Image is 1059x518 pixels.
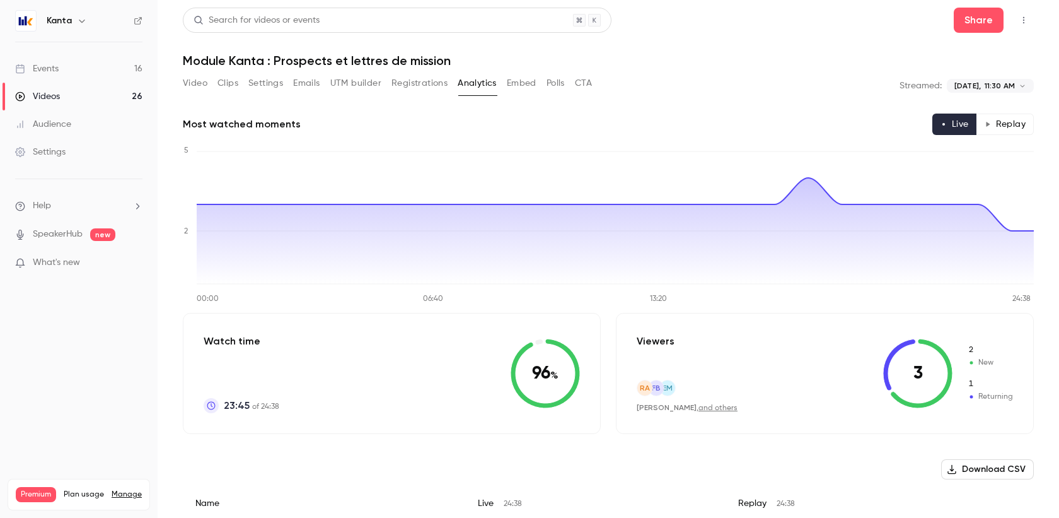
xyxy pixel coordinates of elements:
[423,295,443,303] tspan: 06:40
[194,14,320,27] div: Search for videos or events
[663,382,673,394] span: EM
[637,403,697,412] span: [PERSON_NAME]
[224,398,250,413] span: 23:45
[968,344,1013,356] span: New
[33,256,80,269] span: What's new
[33,228,83,241] a: SpeakerHub
[575,73,592,93] button: CTA
[968,391,1013,403] span: Returning
[183,117,301,132] h2: Most watched moments
[504,500,522,508] span: 24:38
[184,147,188,155] tspan: 5
[954,80,981,91] span: [DATE],
[985,80,1015,91] span: 11:30 AM
[547,73,565,93] button: Polls
[1012,295,1031,303] tspan: 24:38
[248,73,283,93] button: Settings
[637,334,674,349] p: Viewers
[15,90,60,103] div: Videos
[640,382,650,394] span: RA
[391,73,448,93] button: Registrations
[968,379,1013,390] span: Returning
[47,15,72,27] h6: Kanta
[932,114,977,135] button: Live
[183,73,207,93] button: Video
[330,73,381,93] button: UTM builder
[15,118,71,131] div: Audience
[90,228,115,241] span: new
[224,398,279,413] p: of 24:38
[698,404,738,412] a: and others
[16,11,36,31] img: Kanta
[976,114,1034,135] button: Replay
[217,73,238,93] button: Clips
[184,228,188,235] tspan: 2
[112,490,142,500] a: Manage
[15,62,59,75] div: Events
[954,8,1004,33] button: Share
[15,146,66,158] div: Settings
[127,257,142,269] iframe: Noticeable Trigger
[941,459,1034,480] button: Download CSV
[507,73,536,93] button: Embed
[652,382,661,394] span: FB
[204,334,279,349] p: Watch time
[458,73,497,93] button: Analytics
[293,73,320,93] button: Emails
[968,357,1013,368] span: New
[900,79,942,92] p: Streamed:
[183,53,1034,68] h1: Module Kanta : Prospects et lettres de mission
[197,295,219,303] tspan: 00:00
[15,199,142,213] li: help-dropdown-opener
[33,199,51,213] span: Help
[64,490,104,500] span: Plan usage
[777,500,795,508] span: 24:38
[637,403,738,413] div: ,
[1014,10,1034,30] button: Top Bar Actions
[650,295,667,303] tspan: 13:20
[16,487,56,502] span: Premium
